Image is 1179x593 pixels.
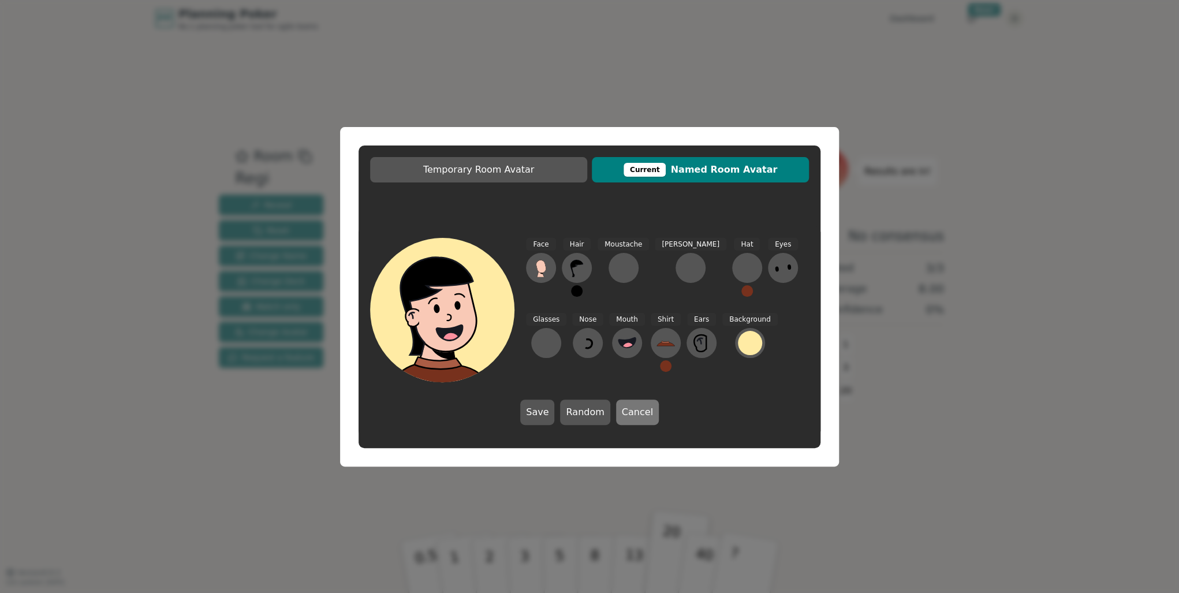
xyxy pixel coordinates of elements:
[624,163,666,177] div: This avatar will be displayed in dedicated rooms
[687,313,716,326] span: Ears
[520,400,554,425] button: Save
[526,238,555,251] span: Face
[526,313,566,326] span: Glasses
[598,238,649,251] span: Moustache
[734,238,760,251] span: Hat
[722,313,778,326] span: Background
[768,238,798,251] span: Eyes
[655,238,726,251] span: [PERSON_NAME]
[572,313,603,326] span: Nose
[376,163,581,177] span: Temporary Room Avatar
[592,157,809,182] button: CurrentNamed Room Avatar
[563,238,591,251] span: Hair
[560,400,610,425] button: Random
[651,313,681,326] span: Shirt
[370,157,587,182] button: Temporary Room Avatar
[609,313,645,326] span: Mouth
[598,163,803,177] span: Named Room Avatar
[616,400,659,425] button: Cancel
